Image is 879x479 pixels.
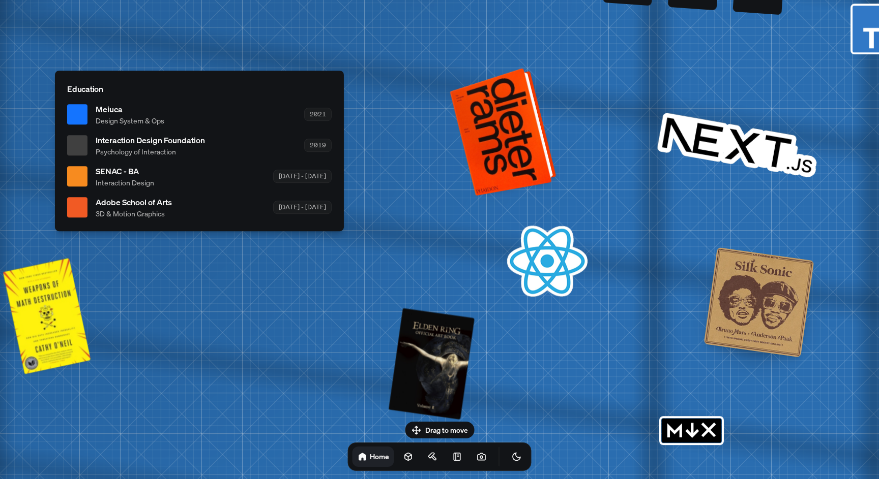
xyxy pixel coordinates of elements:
[659,416,724,445] svg: MDX
[304,139,332,152] div: 2019
[507,446,527,467] button: Toggle Theme
[353,446,394,467] a: Home
[96,134,205,146] span: Interaction Design Foundation
[304,108,332,121] div: 2021
[96,115,164,126] span: Design System & Ops
[96,196,172,208] span: Adobe School of Arts
[96,103,164,115] span: Meiuca
[273,170,332,183] div: [DATE] - [DATE]
[273,201,332,214] div: [DATE] - [DATE]
[67,83,332,95] p: Education
[96,165,154,177] span: SENAC - BA
[96,146,205,157] span: Psychology of Interaction
[96,208,172,219] span: 3D & Motion Graphics
[370,452,389,461] h1: Home
[96,177,154,188] span: Interaction Design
